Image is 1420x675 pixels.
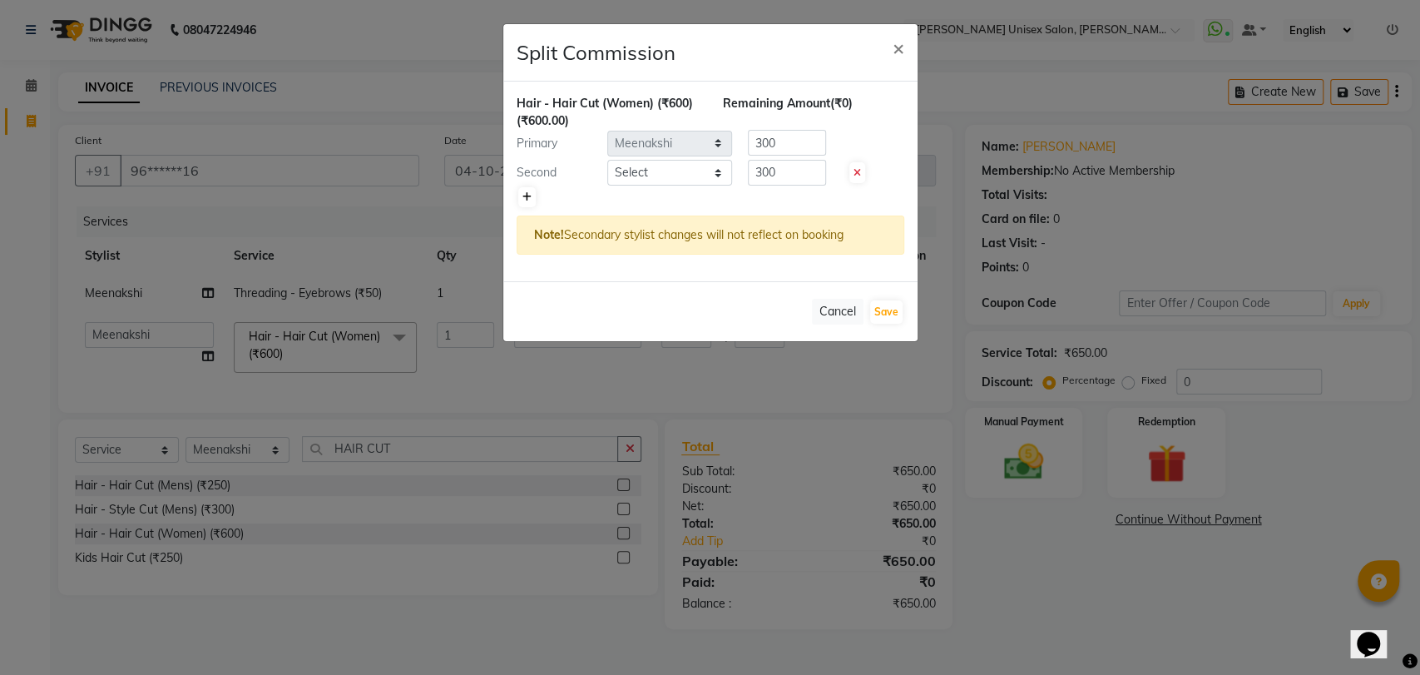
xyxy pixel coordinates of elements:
span: (₹0) [830,96,853,111]
button: Close [879,24,918,71]
iframe: chat widget [1350,608,1403,658]
span: (₹600.00) [517,113,569,128]
h4: Split Commission [517,37,675,67]
button: Cancel [812,299,863,325]
div: Second [504,164,607,181]
button: Save [870,300,903,324]
div: Primary [504,135,607,152]
span: × [893,35,904,60]
div: Secondary stylist changes will not reflect on booking [517,216,904,255]
span: Remaining Amount [723,96,830,111]
span: Hair - Hair Cut (Women) (₹600) [517,96,693,111]
strong: Note! [534,227,564,242]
